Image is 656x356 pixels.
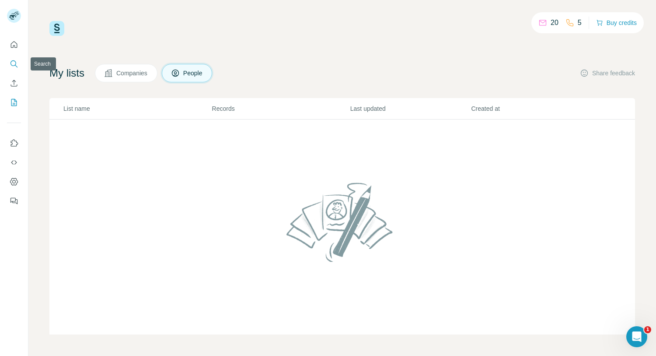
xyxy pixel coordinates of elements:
button: Quick start [7,37,21,53]
button: Search [7,56,21,72]
p: 20 [551,18,558,28]
img: Surfe Logo [49,21,64,36]
button: Enrich CSV [7,75,21,91]
button: Buy credits [596,17,637,29]
button: My lists [7,95,21,110]
p: 5 [578,18,582,28]
p: Last updated [350,104,471,113]
img: No lists found [283,175,402,269]
p: List name [63,104,211,113]
button: Use Surfe on LinkedIn [7,135,21,151]
iframe: Intercom live chat [626,326,647,347]
span: People [183,69,203,78]
button: Use Surfe API [7,155,21,170]
p: Created at [471,104,591,113]
button: Dashboard [7,174,21,190]
button: Feedback [7,193,21,209]
span: Companies [116,69,148,78]
h4: My lists [49,66,84,80]
span: 1 [644,326,651,333]
button: Share feedback [580,69,635,78]
p: Records [212,104,349,113]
